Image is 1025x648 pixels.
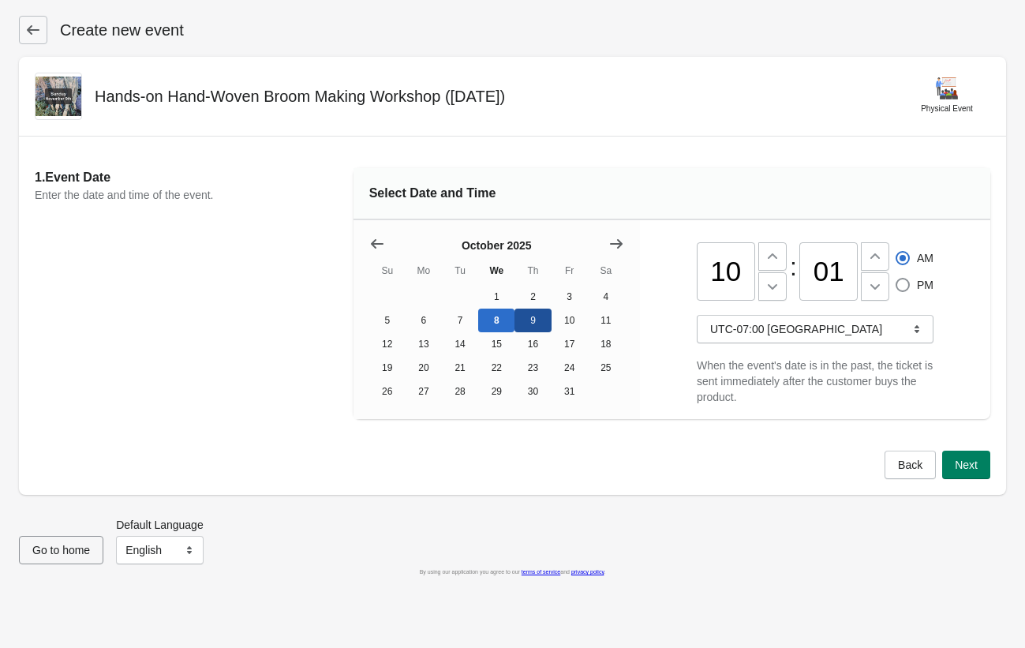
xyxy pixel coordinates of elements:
button: Tuesday October 28 2025 [442,380,478,403]
h2: 1. Event Date [35,168,354,187]
button: Friday October 24 2025 [552,356,588,380]
th: Tuesday [442,257,478,285]
button: Saturday October 11 2025 [588,309,624,332]
label: Default Language [116,517,204,533]
span: AM [917,250,933,266]
span: UTC-07:00 [GEOGRAPHIC_DATA] [710,323,882,335]
h2: Hands-on Hand-Woven Broom Making Workshop ([DATE]) [95,85,505,107]
button: Sunday October 12 2025 [369,332,406,356]
button: Go to home [19,536,103,564]
th: Thursday [514,257,551,285]
div: : [790,259,797,275]
h1: Create new event [47,19,184,41]
button: Wednesday October 1 2025 [478,285,514,309]
button: Tuesday October 14 2025 [442,332,478,356]
button: Tuesday October 21 2025 [442,356,478,380]
th: Monday [406,257,442,285]
div: Physical Event [921,101,973,117]
button: Wednesday October 29 2025 [478,380,514,403]
button: Show next month, November 2025 [602,230,630,258]
span: Enter the date and time of the event. [35,189,213,201]
span: Go to home [32,544,90,556]
button: Friday October 10 2025 [552,309,588,332]
button: Thursday October 23 2025 [514,356,551,380]
button: Sunday October 26 2025 [369,380,406,403]
button: UTC-07:00 [GEOGRAPHIC_DATA] [697,315,933,343]
img: physical-event-845dc57dcf8a37f45bd70f14adde54f6.png [934,76,960,101]
th: Sunday [369,257,406,285]
th: Friday [552,257,588,285]
button: Tuesday October 7 2025 [442,309,478,332]
a: privacy policy [571,569,604,575]
button: Thursday October 2 2025 [514,285,551,309]
div: Select Date and Time [354,168,990,220]
button: Monday October 6 2025 [406,309,442,332]
button: Monday October 13 2025 [406,332,442,356]
a: Go to home [19,544,103,556]
button: Back [885,451,936,479]
button: Thursday October 9 2025 [514,309,551,332]
img: event-nav-nov-9-broom-2025.jpg [36,77,81,117]
span: When the event's date is in the past, the ticket is sent immediately after the customer buys the ... [697,359,933,403]
button: Thursday October 30 2025 [514,380,551,403]
th: Saturday [588,257,624,285]
button: Thursday October 16 2025 [514,332,551,356]
button: Show previous month, September 2025 [363,230,391,258]
a: terms of service [522,569,560,575]
span: Next [955,459,978,471]
button: Today Wednesday October 8 2025 [478,309,514,332]
button: Sunday October 5 2025 [369,309,406,332]
button: Saturday October 4 2025 [588,285,624,309]
button: Friday October 3 2025 [552,285,588,309]
span: PM [917,277,933,293]
button: Next [942,451,990,479]
div: By using our application you agree to our and . [19,564,1006,580]
th: Wednesday [478,257,514,285]
button: Saturday October 18 2025 [588,332,624,356]
span: Back [898,459,922,471]
button: Saturday October 25 2025 [588,356,624,380]
button: Wednesday October 15 2025 [478,332,514,356]
button: Wednesday October 22 2025 [478,356,514,380]
button: Monday October 27 2025 [406,380,442,403]
button: Friday October 17 2025 [552,332,588,356]
button: Sunday October 19 2025 [369,356,406,380]
button: Friday October 31 2025 [552,380,588,403]
button: Monday October 20 2025 [406,356,442,380]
